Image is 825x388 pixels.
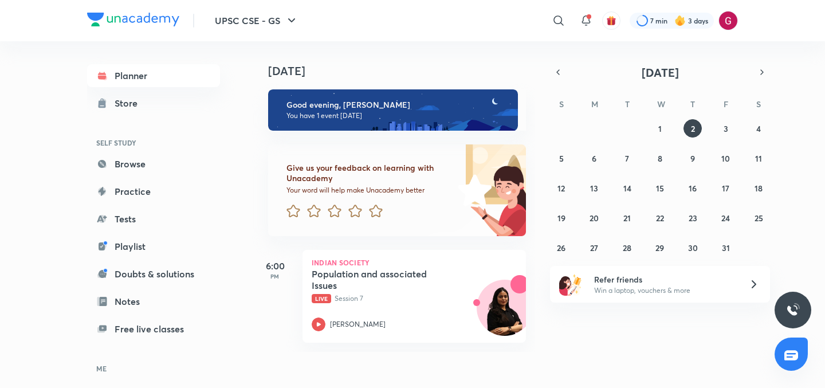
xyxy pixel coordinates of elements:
[642,65,679,80] span: [DATE]
[625,99,630,109] abbr: Tuesday
[724,123,728,134] abbr: October 3, 2025
[585,238,603,257] button: October 27, 2025
[651,179,669,197] button: October 15, 2025
[688,242,698,253] abbr: October 30, 2025
[87,133,220,152] h6: SELF STUDY
[87,359,220,378] h6: ME
[623,183,631,194] abbr: October 14, 2025
[690,153,695,164] abbr: October 9, 2025
[625,153,629,164] abbr: October 7, 2025
[585,149,603,167] button: October 6, 2025
[655,242,664,253] abbr: October 29, 2025
[651,119,669,138] button: October 1, 2025
[658,123,662,134] abbr: October 1, 2025
[566,64,754,80] button: [DATE]
[749,209,768,227] button: October 25, 2025
[286,186,454,195] p: Your word will help make Unacademy better
[683,238,702,257] button: October 30, 2025
[208,9,305,32] button: UPSC CSE - GS
[252,259,298,273] h5: 6:00
[721,213,730,224] abbr: October 24, 2025
[87,290,220,313] a: Notes
[268,64,537,78] h4: [DATE]
[87,13,179,29] a: Company Logo
[674,15,686,26] img: streak
[590,183,598,194] abbr: October 13, 2025
[623,242,631,253] abbr: October 28, 2025
[552,238,571,257] button: October 26, 2025
[87,13,179,26] img: Company Logo
[312,293,492,304] p: Session 7
[312,268,454,291] h5: Population and associated Issues
[286,111,508,120] p: You have 1 event [DATE]
[559,273,582,296] img: referral
[722,242,730,253] abbr: October 31, 2025
[606,15,616,26] img: avatar
[657,99,665,109] abbr: Wednesday
[724,99,728,109] abbr: Friday
[557,183,565,194] abbr: October 12, 2025
[749,179,768,197] button: October 18, 2025
[87,318,220,340] a: Free live classes
[594,273,735,285] h6: Refer friends
[330,319,386,330] p: [PERSON_NAME]
[286,100,508,110] h6: Good evening, [PERSON_NAME]
[115,96,144,110] div: Store
[722,183,729,194] abbr: October 17, 2025
[594,285,735,296] p: Win a laptop, vouchers & more
[592,153,596,164] abbr: October 6, 2025
[690,99,695,109] abbr: Thursday
[623,213,631,224] abbr: October 21, 2025
[618,149,637,167] button: October 7, 2025
[691,123,695,134] abbr: October 2, 2025
[87,235,220,258] a: Playlist
[87,152,220,175] a: Browse
[618,209,637,227] button: October 21, 2025
[683,149,702,167] button: October 9, 2025
[717,209,735,227] button: October 24, 2025
[683,209,702,227] button: October 23, 2025
[689,183,697,194] abbr: October 16, 2025
[559,153,564,164] abbr: October 5, 2025
[552,209,571,227] button: October 19, 2025
[618,179,637,197] button: October 14, 2025
[756,123,761,134] abbr: October 4, 2025
[87,207,220,230] a: Tests
[721,153,730,164] abbr: October 10, 2025
[590,242,598,253] abbr: October 27, 2025
[717,119,735,138] button: October 3, 2025
[590,213,599,224] abbr: October 20, 2025
[755,213,763,224] abbr: October 25, 2025
[557,213,565,224] abbr: October 19, 2025
[651,209,669,227] button: October 22, 2025
[756,99,761,109] abbr: Saturday
[87,262,220,285] a: Doubts & solutions
[312,294,331,303] span: Live
[651,149,669,167] button: October 8, 2025
[749,119,768,138] button: October 4, 2025
[755,183,763,194] abbr: October 18, 2025
[656,213,664,224] abbr: October 22, 2025
[786,303,800,317] img: ttu
[559,99,564,109] abbr: Sunday
[557,242,565,253] abbr: October 26, 2025
[602,11,620,30] button: avatar
[656,183,664,194] abbr: October 15, 2025
[477,286,532,341] img: Avatar
[683,119,702,138] button: October 2, 2025
[585,179,603,197] button: October 13, 2025
[591,99,598,109] abbr: Monday
[585,209,603,227] button: October 20, 2025
[717,238,735,257] button: October 31, 2025
[252,273,298,280] p: PM
[717,179,735,197] button: October 17, 2025
[718,11,738,30] img: Gargi Goswami
[717,149,735,167] button: October 10, 2025
[658,153,662,164] abbr: October 8, 2025
[749,149,768,167] button: October 11, 2025
[268,89,518,131] img: evening
[87,64,220,87] a: Planner
[651,238,669,257] button: October 29, 2025
[552,179,571,197] button: October 12, 2025
[87,180,220,203] a: Practice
